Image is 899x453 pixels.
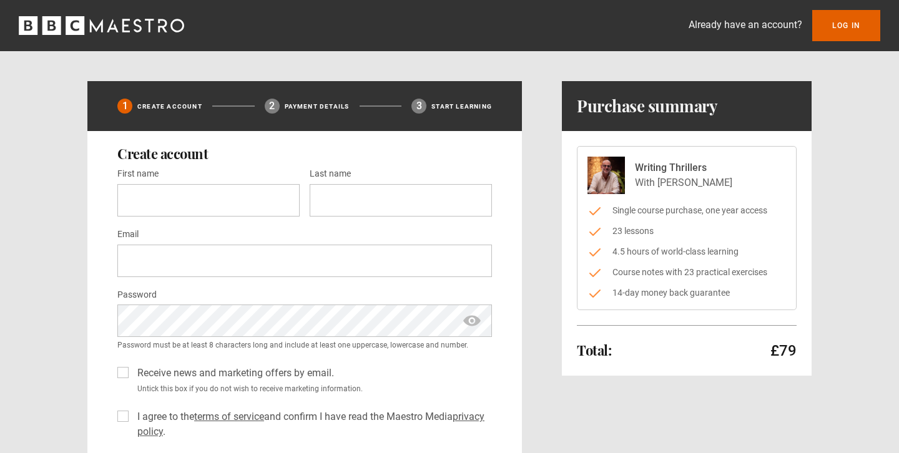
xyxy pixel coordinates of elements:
h2: Total: [577,343,611,358]
p: £79 [770,341,797,361]
p: Start learning [431,102,492,111]
li: Course notes with 23 practical exercises [587,266,786,279]
p: Writing Thrillers [635,160,732,175]
label: I agree to the and confirm I have read the Maestro Media . [132,409,492,439]
a: Log In [812,10,880,41]
h1: Purchase summary [577,96,717,116]
small: Untick this box if you do not wish to receive marketing information. [132,383,492,394]
li: Single course purchase, one year access [587,204,786,217]
li: 23 lessons [587,225,786,238]
h2: Create account [117,146,492,161]
a: terms of service [194,411,264,422]
p: Already have an account? [689,17,802,32]
p: Create Account [137,102,202,111]
li: 4.5 hours of world-class learning [587,245,786,258]
label: Last name [310,167,351,182]
p: Payment details [285,102,350,111]
label: Receive news and marketing offers by email. [132,366,334,381]
label: Email [117,227,139,242]
label: Password [117,288,157,303]
div: 2 [265,99,280,114]
div: 3 [411,99,426,114]
p: With [PERSON_NAME] [635,175,732,190]
label: First name [117,167,159,182]
span: show password [462,304,482,337]
svg: BBC Maestro [19,16,184,35]
li: 14-day money back guarantee [587,286,786,300]
small: Password must be at least 8 characters long and include at least one uppercase, lowercase and num... [117,339,492,351]
div: 1 [117,99,132,114]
